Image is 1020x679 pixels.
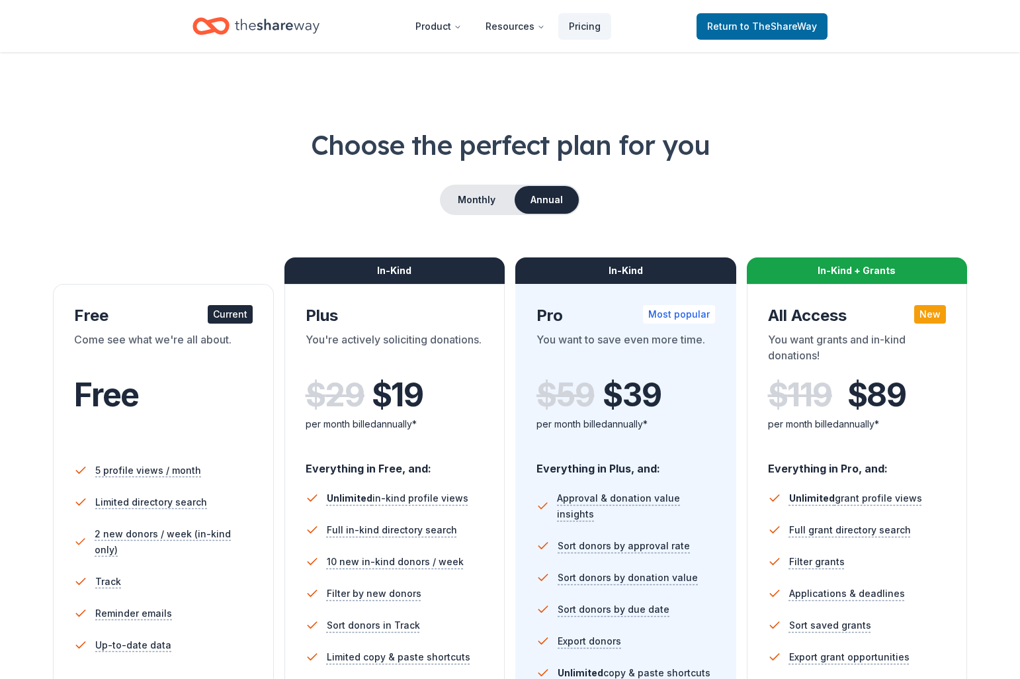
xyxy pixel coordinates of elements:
[536,332,715,369] div: You want to save even more time.
[372,377,423,414] span: $ 19
[95,574,121,590] span: Track
[95,526,252,558] span: 2 new donors / week (in-kind only)
[558,13,611,40] a: Pricing
[557,490,714,522] span: Approval & donation value insights
[768,305,947,326] div: All Access
[558,538,690,554] span: Sort donors by approval rate
[558,633,621,649] span: Export donors
[558,602,669,617] span: Sort donors by due date
[74,332,253,369] div: Come see what we're all about.
[95,463,201,478] span: 5 profile views / month
[789,492,835,504] span: Unlimited
[789,617,871,633] span: Sort saved grants
[789,492,922,504] span: grant profile views
[515,186,579,214] button: Annual
[327,554,464,570] span: 10 new in-kind donors / week
[697,13,828,40] a: Returnto TheShareWay
[405,13,472,40] button: Product
[747,257,968,284] div: In-Kind + Grants
[306,332,484,369] div: You're actively soliciting donations.
[536,416,715,432] div: per month billed annually*
[74,305,253,326] div: Free
[327,617,420,633] span: Sort donors in Track
[74,375,139,414] span: Free
[306,449,484,477] div: Everything in Free, and:
[536,305,715,326] div: Pro
[327,586,421,602] span: Filter by new donors
[558,667,603,678] span: Unlimited
[306,416,484,432] div: per month billed annually*
[208,305,253,324] div: Current
[603,377,661,414] span: $ 39
[306,305,484,326] div: Plus
[789,649,910,665] span: Export grant opportunities
[768,332,947,369] div: You want grants and in-kind donations!
[789,586,905,602] span: Applications & deadlines
[284,257,505,284] div: In-Kind
[53,126,967,163] h1: Choose the perfect plan for you
[95,637,171,653] span: Up-to-date data
[789,554,845,570] span: Filter grants
[768,416,947,432] div: per month billed annually*
[327,522,457,538] span: Full in-kind directory search
[95,606,172,621] span: Reminder emails
[789,522,911,538] span: Full grant directory search
[847,377,906,414] span: $ 89
[327,492,372,504] span: Unlimited
[558,570,698,586] span: Sort donors by donation value
[707,19,817,34] span: Return
[515,257,736,284] div: In-Kind
[740,21,817,32] span: to TheShareWay
[95,494,207,510] span: Limited directory search
[192,11,319,42] a: Home
[327,649,470,665] span: Limited copy & paste shortcuts
[405,11,611,42] nav: Main
[536,449,715,477] div: Everything in Plus, and:
[475,13,556,40] button: Resources
[327,492,468,504] span: in-kind profile views
[558,667,710,678] span: copy & paste shortcuts
[441,186,512,214] button: Monthly
[914,305,946,324] div: New
[643,305,715,324] div: Most popular
[768,449,947,477] div: Everything in Pro, and:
